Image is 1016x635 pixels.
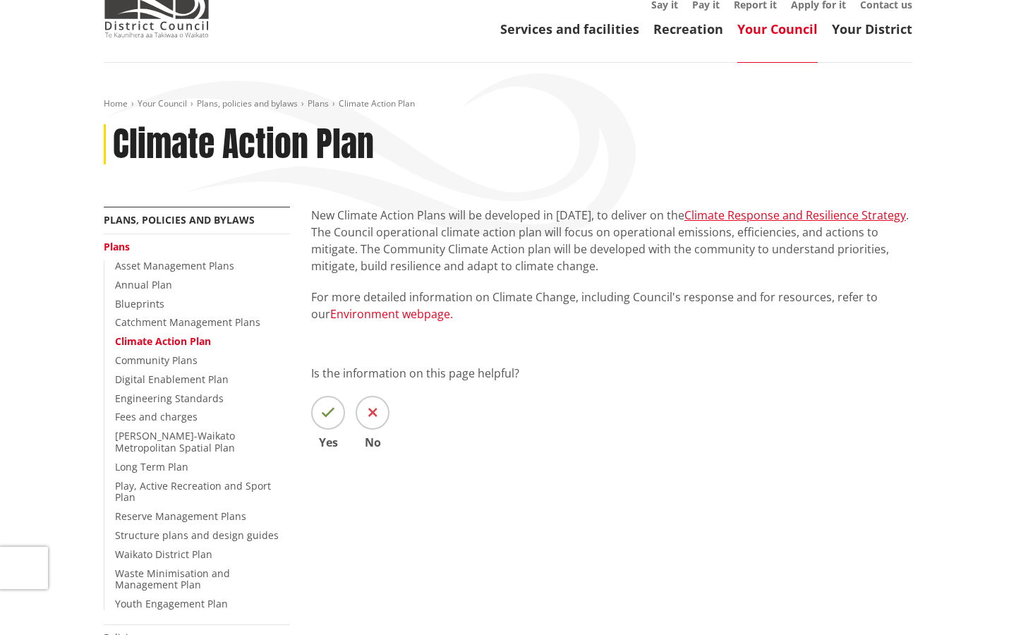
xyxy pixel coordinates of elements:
[115,548,212,561] a: Waikato District Plan
[115,353,198,367] a: Community Plans
[104,240,130,253] a: Plans
[115,410,198,423] a: Fees and charges
[311,437,345,448] span: Yes
[115,479,271,504] a: Play, Active Recreation and Sport Plan
[113,124,374,165] h1: Climate Action Plan
[115,334,211,348] a: Climate Action Plan
[115,392,224,405] a: Engineering Standards
[330,306,453,322] a: Environment webpage.
[138,97,187,109] a: Your Council
[311,289,912,322] p: For more detailed information on Climate Change, including Council's response and for resources, ...
[356,437,389,448] span: No
[951,576,1002,627] iframe: Messenger Launcher
[737,20,818,37] a: Your Council
[115,259,234,272] a: Asset Management Plans
[115,460,188,473] a: Long Term Plan
[115,297,164,310] a: Blueprints
[115,567,230,592] a: Waste Minimisation and Management Plan
[104,97,128,109] a: Home
[311,207,912,274] p: New Climate Action Plans will be developed in [DATE], to deliver on the . The Council operational...
[115,315,260,329] a: Catchment Management Plans
[115,429,235,454] a: [PERSON_NAME]-Waikato Metropolitan Spatial Plan
[308,97,329,109] a: Plans
[115,373,229,386] a: Digital Enablement Plan
[311,365,912,382] p: Is the information on this page helpful?
[115,597,228,610] a: Youth Engagement Plan
[197,97,298,109] a: Plans, policies and bylaws
[684,207,906,223] a: Climate Response and Resilience Strategy
[115,278,172,291] a: Annual Plan
[500,20,639,37] a: Services and facilities
[104,213,255,226] a: Plans, policies and bylaws
[339,97,415,109] span: Climate Action Plan
[115,528,279,542] a: Structure plans and design guides
[832,20,912,37] a: Your District
[104,98,912,110] nav: breadcrumb
[653,20,723,37] a: Recreation
[115,509,246,523] a: Reserve Management Plans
